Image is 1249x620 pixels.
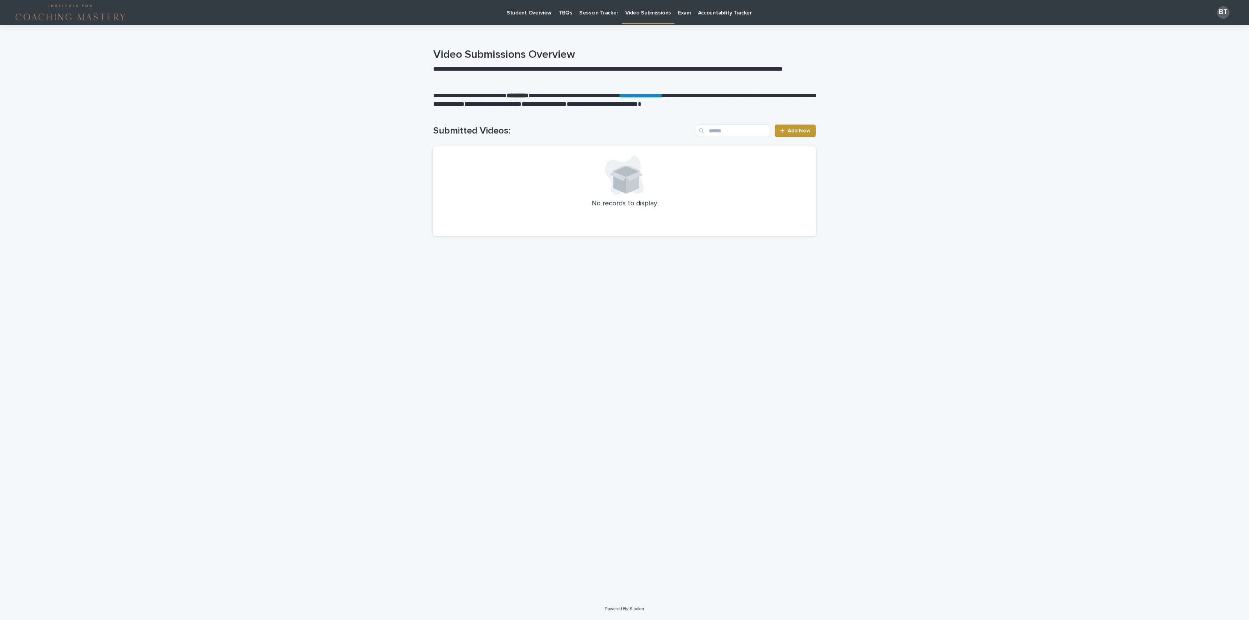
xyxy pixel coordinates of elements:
[696,125,770,137] input: Search
[788,128,811,134] span: Add New
[775,125,816,137] a: Add New
[433,48,816,62] h1: Video Submissions Overview
[605,606,644,611] a: Powered By Stacker
[1217,6,1229,19] div: BT
[433,125,693,137] h1: Submitted Videos:
[16,5,125,20] img: 4Rda4GhBQVGiJB9KOzQx
[443,200,806,208] p: No records to display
